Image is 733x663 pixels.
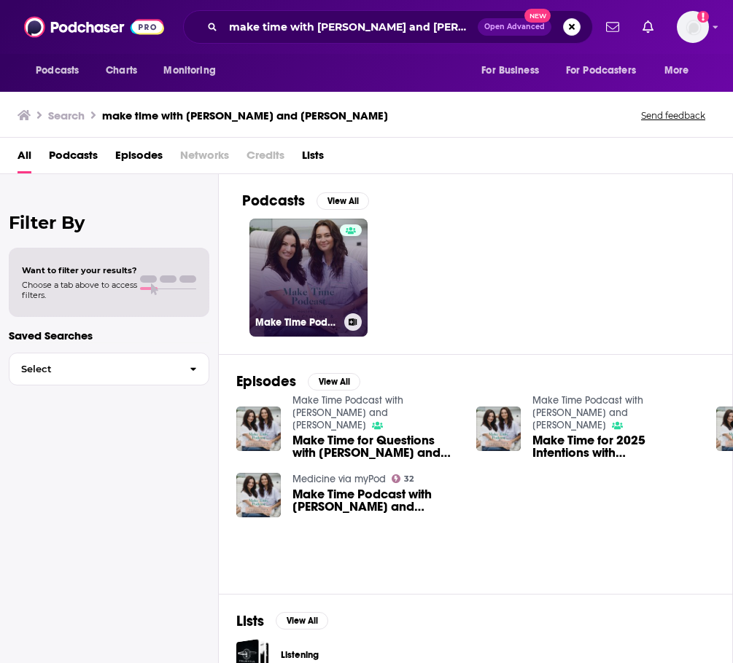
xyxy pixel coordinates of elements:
[281,647,319,663] a: Listening
[677,11,709,43] img: User Profile
[22,280,137,300] span: Choose a tab above to access filters.
[292,434,459,459] span: Make Time for Questions with [PERSON_NAME] and [PERSON_NAME]! - Make Time Podcast - Episode 12
[236,407,281,451] img: Make Time for Questions with Emma and Helen! - Make Time Podcast - Episode 12
[102,109,388,122] h3: make time with [PERSON_NAME] and [PERSON_NAME]
[317,192,369,210] button: View All
[292,394,403,431] a: Make Time Podcast with Emma and Helen
[566,60,636,81] span: For Podcasters
[242,192,305,210] h2: Podcasts
[302,144,324,173] a: Lists
[524,9,551,23] span: New
[292,434,459,459] a: Make Time for Questions with Emma and Helen! - Make Time Podcast - Episode 12
[115,144,163,173] a: Episodes
[247,144,284,173] span: Credits
[153,57,234,85] button: open menu
[532,394,643,431] a: Make Time Podcast with Emma and Helen
[49,144,98,173] a: Podcasts
[255,316,338,329] h3: Make Time Podcast with [PERSON_NAME] and [PERSON_NAME]
[276,612,328,629] button: View All
[292,488,459,513] a: Make Time Podcast with Emma and Helen: Make Time for a Healthy Mind with Dr. Kellyann Niotis
[532,434,699,459] a: Make Time for 2025 Intentions with Emma & Helen - Make Time Podcast - Season 2 Episode 8
[236,372,296,391] h2: Episodes
[637,15,659,39] a: Show notifications dropdown
[556,57,657,85] button: open menu
[183,10,593,44] div: Search podcasts, credits, & more...
[9,212,209,233] h2: Filter By
[24,13,164,41] img: Podchaser - Follow, Share and Rate Podcasts
[481,60,539,81] span: For Business
[654,57,707,85] button: open menu
[249,219,368,337] a: Make Time Podcast with [PERSON_NAME] and [PERSON_NAME]
[48,109,85,122] h3: Search
[697,11,709,23] svg: Add a profile image
[392,474,414,483] a: 32
[180,144,229,173] span: Networks
[292,473,386,485] a: Medicine via myPod
[478,18,551,36] button: Open AdvancedNew
[9,353,209,385] button: Select
[600,15,625,39] a: Show notifications dropdown
[484,23,545,31] span: Open Advanced
[637,109,710,122] button: Send feedback
[471,57,557,85] button: open menu
[96,57,146,85] a: Charts
[404,476,414,482] span: 32
[36,60,79,81] span: Podcasts
[106,60,137,81] span: Charts
[26,57,98,85] button: open menu
[236,372,360,391] a: EpisodesView All
[236,612,328,630] a: ListsView All
[9,364,178,374] span: Select
[292,488,459,513] span: Make Time Podcast with [PERSON_NAME] and [PERSON_NAME]: Make Time for a Healthy Mind with [PERSON...
[22,265,137,275] span: Want to filter your results?
[476,407,521,451] img: Make Time for 2025 Intentions with Emma & Helen - Make Time Podcast - Season 2 Episode 8
[163,60,215,81] span: Monitoring
[236,473,281,517] img: Make Time Podcast with Emma and Helen: Make Time for a Healthy Mind with Dr. Kellyann Niotis
[242,192,369,210] a: PodcastsView All
[9,329,209,342] p: Saved Searches
[236,612,264,630] h2: Lists
[532,434,699,459] span: Make Time for 2025 Intentions with [PERSON_NAME] & [PERSON_NAME] - Make Time Podcast - Season 2 E...
[18,144,31,173] a: All
[308,373,360,391] button: View All
[664,60,689,81] span: More
[677,11,709,43] span: Logged in as nicole.koremenos
[223,15,478,39] input: Search podcasts, credits, & more...
[677,11,709,43] button: Show profile menu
